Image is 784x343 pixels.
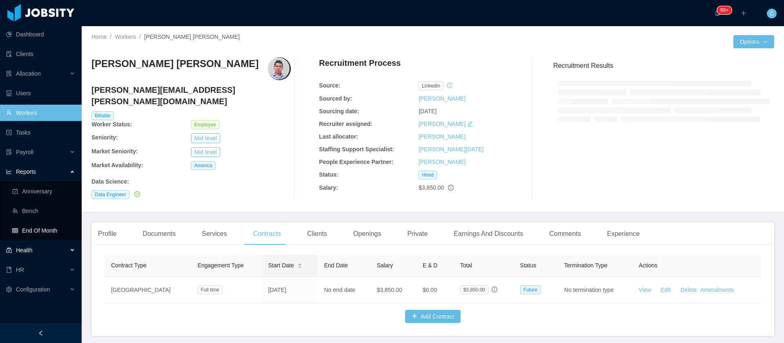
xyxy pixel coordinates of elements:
[191,147,220,157] button: Mid level
[543,222,587,245] div: Comments
[419,95,465,102] a: [PERSON_NAME]
[447,222,530,245] div: Earnings And Discounts
[268,261,294,270] span: Start Date
[419,81,443,90] span: linkedin
[377,262,393,269] span: Salary
[319,146,394,152] b: Staffing Support Specialist:
[105,277,191,303] td: [GEOGRAPHIC_DATA]
[91,121,132,128] b: Worker Status:
[139,34,141,40] span: /
[405,310,461,323] button: icon: plusAdd Contract
[136,222,182,245] div: Documents
[520,285,541,294] span: Future
[297,262,302,265] i: icon: caret-up
[319,133,358,140] b: Last allocator:
[419,108,437,114] span: [DATE]
[319,159,393,165] b: People Experience Partner:
[6,149,12,155] i: icon: file-protect
[297,262,302,268] div: Sort
[319,121,372,127] b: Recruiter assigned:
[191,120,219,129] span: Employee
[91,134,118,141] b: Seniority:
[319,108,359,114] b: Sourcing date:
[144,34,240,40] span: [PERSON_NAME] [PERSON_NAME]
[195,222,233,245] div: Services
[770,9,774,18] span: C
[91,84,291,107] h4: [PERSON_NAME][EMAIL_ADDRESS][PERSON_NAME][DOMAIN_NAME]
[558,277,633,303] td: No termination type
[91,178,129,185] b: Data Science :
[111,262,147,269] span: Contract Type
[401,222,434,245] div: Private
[297,265,302,268] i: icon: caret-down
[319,57,401,69] h4: Recruitment Process
[12,222,75,239] a: icon: tableEnd Of Month
[347,222,388,245] div: Openings
[91,148,138,155] b: Market Seniority:
[16,267,24,273] span: HR
[717,6,732,14] sup: 199
[680,287,697,293] a: Delete
[6,287,12,292] i: icon: setting
[6,247,12,253] i: icon: medicine-box
[91,34,107,40] a: Home
[419,170,437,179] span: Hired
[6,85,75,101] a: icon: robotUsers
[419,133,465,140] a: [PERSON_NAME]
[324,262,348,269] span: End Date
[419,184,444,191] span: $3,850.00
[134,191,140,197] i: icon: check-circle
[319,184,338,191] b: Salary:
[733,35,774,48] button: Optionsicon: down
[16,286,50,293] span: Configuration
[16,168,36,175] span: Reports
[6,105,75,121] a: icon: userWorkers
[247,222,287,245] div: Contracts
[91,222,123,245] div: Profile
[423,287,437,293] span: $0.00
[6,267,12,273] i: icon: book
[301,222,334,245] div: Clients
[6,71,12,76] i: icon: solution
[198,285,223,294] span: Full time
[319,82,340,89] b: Source:
[467,121,473,127] i: icon: edit
[520,262,537,269] span: Status
[601,222,646,245] div: Experience
[12,183,75,200] a: icon: carry-outAnniversary
[419,121,465,127] a: [PERSON_NAME]
[91,111,114,120] span: Billable
[564,262,608,269] span: Termination Type
[419,159,465,165] a: [PERSON_NAME]
[553,61,774,71] h3: Recruitment Results
[6,169,12,175] i: icon: line-chart
[6,124,75,141] a: icon: profileTasks
[448,185,454,191] span: info-circle
[651,283,677,296] button: Edit
[16,247,32,253] span: Health
[460,285,488,294] span: $3,850.00
[16,70,41,77] span: Allocation
[16,149,33,155] span: Payroll
[419,146,483,152] a: [PERSON_NAME][DATE]
[91,57,258,70] h3: [PERSON_NAME] [PERSON_NAME]
[91,162,143,168] b: Market Availability:
[115,34,136,40] a: Workers
[198,262,244,269] span: Engagement Type
[191,133,220,143] button: Mid level
[268,57,291,80] img: d1f14e3a-e964-48d5-b215-8fc5898f9c2a_679b90fdeb96a-400w.png
[741,10,746,16] i: icon: plus
[262,277,318,303] td: [DATE]
[377,287,402,293] span: $3,850.00
[191,161,216,170] span: America
[661,287,670,293] a: Edit
[447,83,452,88] i: icon: history
[700,287,734,293] a: Amendments
[319,95,352,102] b: Sourced by:
[639,287,651,293] a: View
[318,277,370,303] td: No end date
[12,203,75,219] a: icon: teamBench
[492,287,497,292] span: info-circle
[6,26,75,43] a: icon: pie-chartDashboard
[423,262,438,269] span: E & D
